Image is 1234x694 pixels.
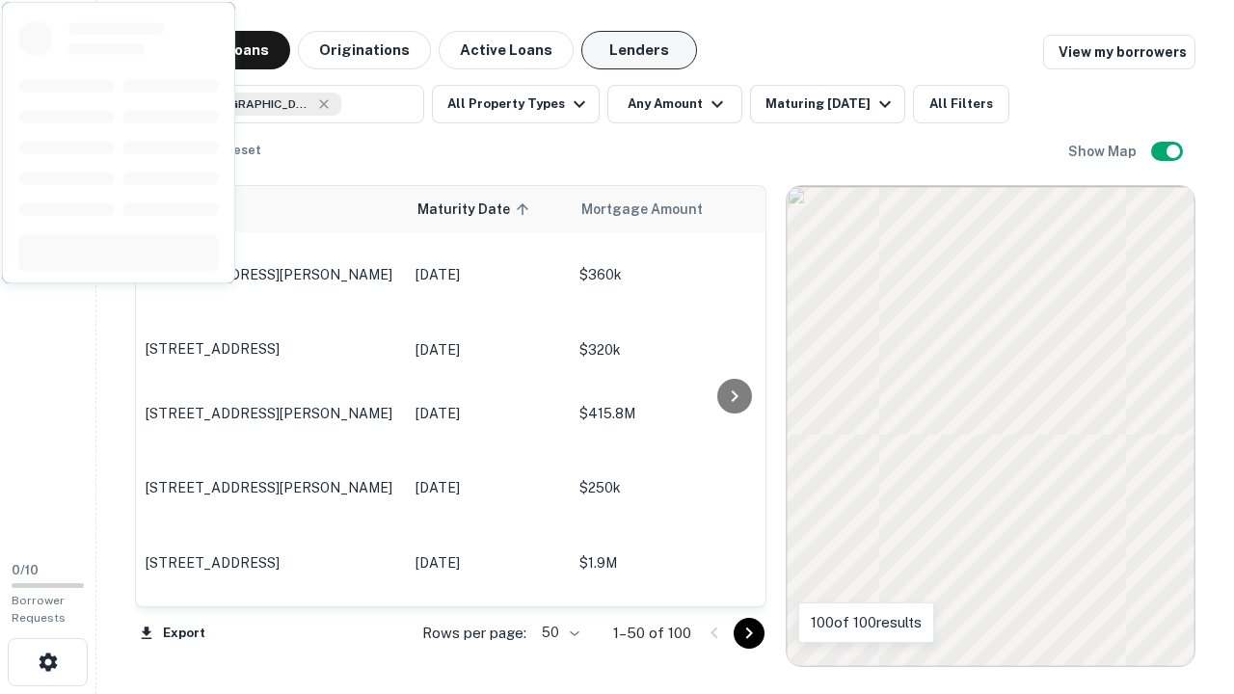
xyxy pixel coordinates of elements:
p: [STREET_ADDRESS][PERSON_NAME] [146,479,396,496]
p: $415.8M [579,403,772,424]
button: All Property Types [432,85,600,123]
p: [STREET_ADDRESS] [146,554,396,572]
h6: Show Map [1068,141,1140,162]
span: Elgin, [GEOGRAPHIC_DATA], [GEOGRAPHIC_DATA] [168,95,312,113]
a: View my borrowers [1043,35,1195,69]
button: Reset [212,131,274,170]
p: $1.9M [579,552,772,574]
button: All Filters [913,85,1009,123]
p: [STREET_ADDRESS][PERSON_NAME] [146,266,396,283]
span: Maturity Date [417,198,535,221]
p: [DATE] [416,403,560,424]
p: [DATE] [416,552,560,574]
p: 1–50 of 100 [613,622,691,645]
span: Mortgage Amount [581,198,728,221]
p: [STREET_ADDRESS] [146,340,396,358]
button: Lenders [581,31,697,69]
p: [DATE] [416,477,560,498]
span: Borrower Requests [12,594,66,625]
p: [DATE] [416,339,560,360]
button: Export [135,619,210,648]
div: 50 [534,619,582,647]
p: [DATE] [416,264,560,285]
p: [STREET_ADDRESS][PERSON_NAME] [146,405,396,422]
button: Go to next page [734,618,765,649]
p: 100 of 100 results [811,611,922,634]
p: $360k [579,264,772,285]
button: Originations [298,31,431,69]
th: Location [136,186,406,232]
span: 0 / 10 [12,563,39,577]
button: Active Loans [439,31,574,69]
p: $320k [579,339,772,360]
iframe: Chat Widget [1138,478,1234,571]
div: Maturing [DATE] [765,93,897,116]
button: Maturing [DATE] [750,85,905,123]
button: Any Amount [607,85,742,123]
p: Rows per page: [422,622,526,645]
th: Maturity Date [406,186,570,232]
div: 0 0 [787,186,1194,666]
p: $250k [579,477,772,498]
th: Mortgage Amount [570,186,782,232]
